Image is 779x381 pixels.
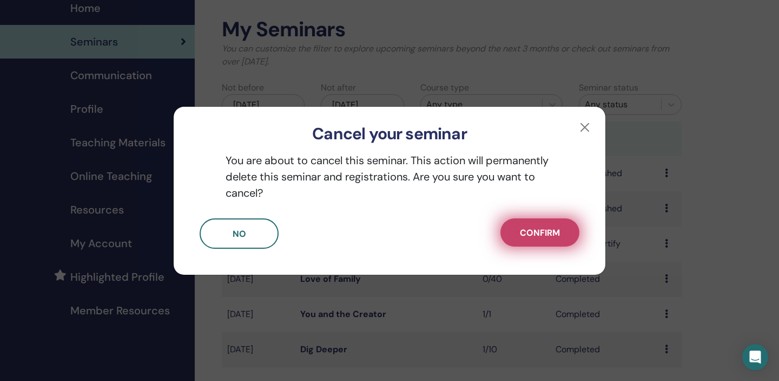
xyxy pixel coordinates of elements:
button: No [200,218,279,249]
button: Confirm [500,218,579,247]
span: Confirm [520,227,560,238]
p: You are about to cancel this seminar. This action will permanently delete this seminar and regist... [200,152,579,201]
span: No [233,228,246,240]
h3: Cancel your seminar [191,124,588,144]
div: Open Intercom Messenger [742,344,768,370]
